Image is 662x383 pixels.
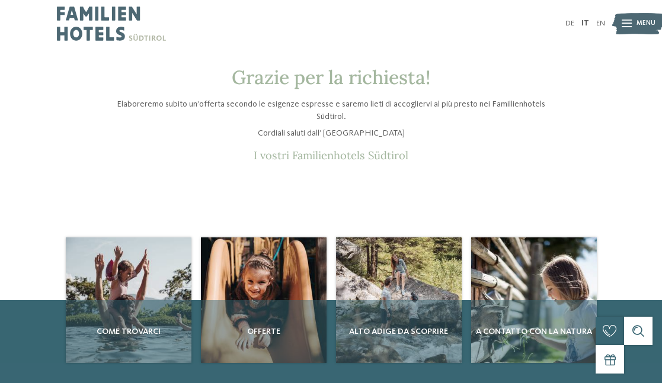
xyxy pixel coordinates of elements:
[66,237,191,363] img: Richiesta
[336,237,462,363] img: Richiesta
[341,326,457,337] span: Alto Adige da scoprire
[106,149,557,162] p: I vostri Familienhotels Südtirol
[106,98,557,122] p: Elaboreremo subito un’offerta secondo le esigenze espresse e saremo lieti di accogliervi al più p...
[637,19,655,28] span: Menu
[71,326,187,337] span: Come trovarci
[471,237,597,363] a: Richiesta A contatto con la natura
[596,20,605,27] a: EN
[232,65,430,89] span: Grazie per la richiesta!
[476,326,592,337] span: A contatto con la natura
[66,237,191,363] a: Richiesta Come trovarci
[565,20,574,27] a: DE
[336,237,462,363] a: Richiesta Alto Adige da scoprire
[201,237,327,363] a: Richiesta Offerte
[471,237,597,363] img: Richiesta
[206,326,322,337] span: Offerte
[581,20,589,27] a: IT
[201,237,327,363] img: Richiesta
[106,127,557,139] p: Cordiali saluti dall’ [GEOGRAPHIC_DATA]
